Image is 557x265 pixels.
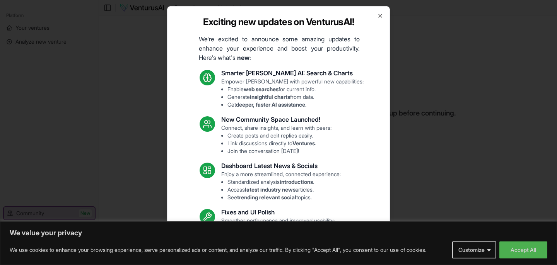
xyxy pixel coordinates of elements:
[203,16,354,28] h2: Exciting new updates on VenturusAI!
[221,170,341,201] p: Enjoy a more streamlined, connected experience:
[227,139,331,147] li: Link discussions directly to .
[227,186,341,194] li: Access articles.
[227,132,331,139] li: Create posts and edit replies easily.
[236,101,305,108] strong: deeper, faster AI assistance
[227,147,331,155] li: Join the conversation [DATE]!
[244,86,278,92] strong: web searches
[237,54,249,61] strong: new
[221,161,341,170] h3: Dashboard Latest News & Socials
[245,186,296,193] strong: latest industry news
[292,140,315,146] strong: Ventures
[227,194,341,201] li: See topics.
[193,34,366,62] p: We're excited to announce some amazing updates to enhance your experience and boost your producti...
[221,124,331,155] p: Connect, share insights, and learn with peers:
[237,194,296,200] strong: trending relevant social
[227,85,364,93] li: Enable for current info.
[227,224,342,232] li: Resolved [PERSON_NAME] chart loading issue.
[227,178,341,186] li: Standardized analysis .
[227,93,364,101] li: Generate from data.
[221,207,342,217] h3: Fixes and UI Polish
[227,101,364,109] li: Get .
[227,240,342,248] li: Enhanced overall UI consistency.
[280,178,313,185] strong: introductions
[227,232,342,240] li: Fixed mobile chat & sidebar glitches.
[250,93,290,100] strong: insightful charts
[221,115,331,124] h3: New Community Space Launched!
[221,217,342,248] p: Smoother performance and improved usability:
[221,78,364,109] p: Empower [PERSON_NAME] with powerful new capabilities:
[221,68,364,78] h3: Smarter [PERSON_NAME] AI: Search & Charts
